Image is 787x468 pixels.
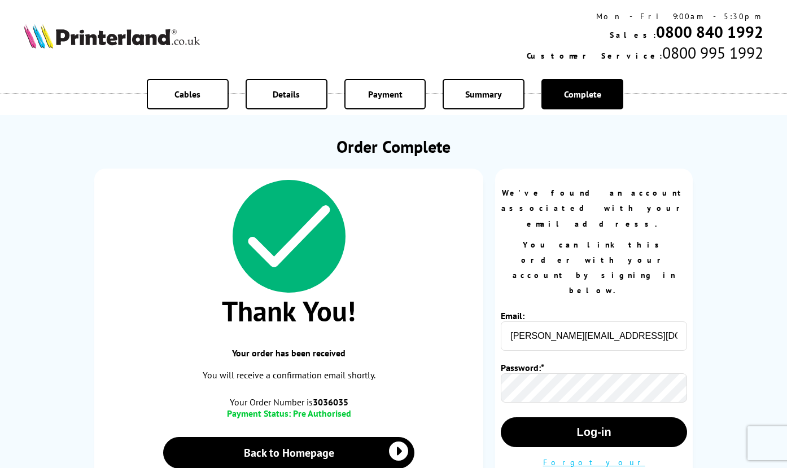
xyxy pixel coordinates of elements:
label: Password:* [501,362,547,373]
span: Complete [564,89,601,100]
span: 0800 995 1992 [662,42,763,63]
span: Customer Service: [527,51,662,61]
h1: Order Complete [94,135,693,157]
label: Email: [501,310,547,321]
span: Cables [174,89,200,100]
p: We've found an account associated with your email address. [501,186,687,232]
b: 3036035 [313,396,348,408]
span: Your order has been received [106,347,472,359]
p: You will receive a confirmation email shortly. [106,368,472,383]
span: Details [273,89,300,100]
span: Your Order Number is [106,396,472,408]
span: Pre Authorised [293,408,351,419]
span: Summary [465,89,502,100]
div: Mon - Fri 9:00am - 5:30pm [527,11,763,21]
span: Sales: [610,30,656,40]
span: Payment Status: [227,408,291,419]
p: You can link this order with your account by signing in below. [501,237,687,299]
span: Thank You! [106,293,472,329]
img: Printerland Logo [24,24,200,48]
a: 0800 840 1992 [656,21,763,42]
button: Log-in [501,417,687,447]
span: Payment [368,89,403,100]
